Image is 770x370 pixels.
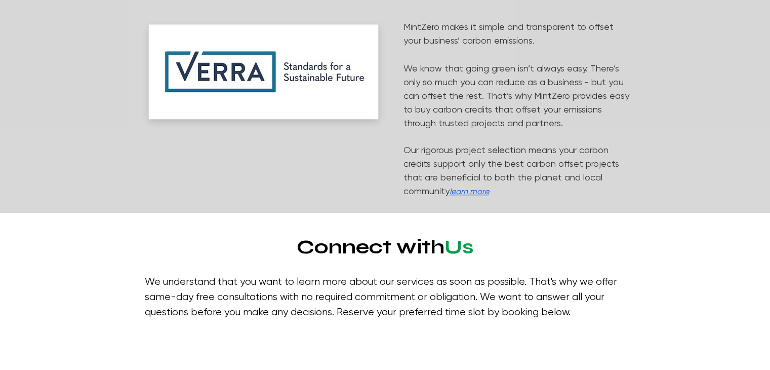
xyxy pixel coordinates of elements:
span: MintZero makes it simple and transparent to offset your business’ carbon emissions. [403,23,614,46]
span: roject selection means your carbon credits support only the best carbon offset projects that are ... [403,146,619,197]
span: Us [444,235,474,259]
span: y [445,187,450,196]
img: Group 1604.png [137,15,390,133]
a: learn more [450,185,489,197]
span: Our rigorous p [403,146,461,155]
span: learn more [450,188,489,196]
span: Connect with [297,235,444,259]
span: We know that going green isn’t always easy. There’s only so much you can reduce as a business - b... [403,64,629,129]
span: We understand that you want to learn more about our services as soon as possible. That's why we o... [145,277,617,318]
